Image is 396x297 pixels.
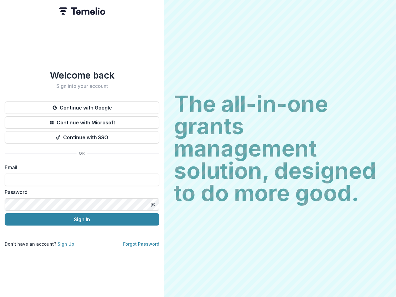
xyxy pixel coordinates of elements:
[123,241,159,247] a: Forgot Password
[5,101,159,114] button: Continue with Google
[148,200,158,209] button: Toggle password visibility
[5,116,159,129] button: Continue with Microsoft
[5,131,159,144] button: Continue with SSO
[58,241,74,247] a: Sign Up
[59,7,105,15] img: Temelio
[5,188,156,196] label: Password
[5,83,159,89] h2: Sign into your account
[5,164,156,171] label: Email
[5,241,74,247] p: Don't have an account?
[5,213,159,226] button: Sign In
[5,70,159,81] h1: Welcome back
